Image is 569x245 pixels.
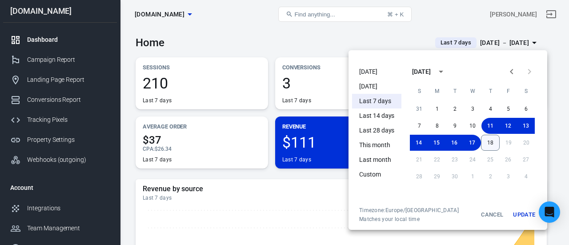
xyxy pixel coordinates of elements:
[433,64,449,79] button: calendar view is open, switch to year view
[500,82,516,100] span: Friday
[429,82,445,100] span: Monday
[352,153,401,167] li: Last month
[478,207,506,223] button: Cancel
[412,67,431,76] div: [DATE]
[428,118,446,134] button: 8
[464,118,481,134] button: 10
[352,167,401,182] li: Custom
[428,135,445,151] button: 15
[465,82,481,100] span: Wednesday
[499,101,517,117] button: 5
[481,118,499,134] button: 11
[464,101,481,117] button: 3
[410,135,428,151] button: 14
[510,207,538,223] button: Update
[539,201,560,223] div: Open Intercom Messenger
[481,135,500,151] button: 18
[352,64,401,79] li: [DATE]
[411,82,427,100] span: Sunday
[352,108,401,123] li: Last 14 days
[481,101,499,117] button: 4
[410,118,428,134] button: 7
[352,79,401,94] li: [DATE]
[352,94,401,108] li: Last 7 days
[517,101,535,117] button: 6
[445,135,463,151] button: 16
[447,82,463,100] span: Tuesday
[517,118,535,134] button: 13
[410,101,428,117] button: 31
[446,118,464,134] button: 9
[499,118,517,134] button: 12
[352,123,401,138] li: Last 28 days
[428,101,446,117] button: 1
[503,63,521,80] button: Previous month
[463,135,481,151] button: 17
[359,207,459,214] div: Timezone: Europe/[GEOGRAPHIC_DATA]
[359,216,459,223] span: Matches your local time
[352,138,401,153] li: This month
[482,82,498,100] span: Thursday
[518,82,534,100] span: Saturday
[446,101,464,117] button: 2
